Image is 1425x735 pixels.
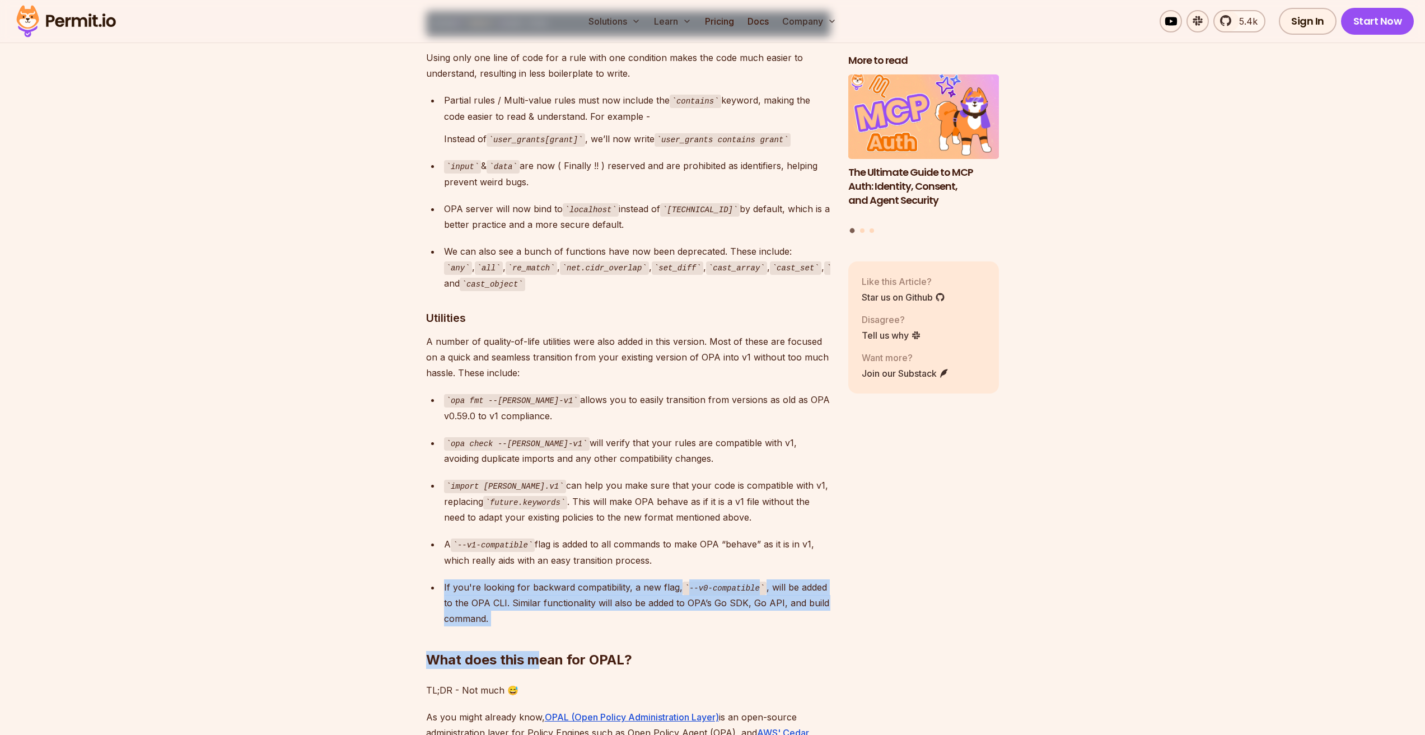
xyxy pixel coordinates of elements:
[848,74,999,160] img: The Ultimate Guide to MCP Auth: Identity, Consent, and Agent Security
[650,10,696,32] button: Learn
[11,2,121,40] img: Permit logo
[487,133,585,147] code: user_grants[grant]
[444,536,830,568] div: A flag is added to all commands to make OPA “behave” as it is in v1, which really aids with an ea...
[848,74,999,222] a: The Ultimate Guide to MCP Auth: Identity, Consent, and Agent SecurityThe Ultimate Guide to MCP Au...
[848,166,999,207] h3: The Ultimate Guide to MCP Auth: Identity, Consent, and Agent Security
[545,711,719,723] a: OPAL (Open Policy Administration Layer)
[444,201,830,233] p: OPA server will now bind to instead of by default, which is a better practice and a more secure d...
[560,261,649,275] code: net.cidr_overlap
[862,291,945,304] a: Star us on Github
[848,74,999,222] li: 1 of 3
[584,10,645,32] button: Solutions
[1279,8,1337,35] a: Sign In
[770,261,821,275] code: cast_set
[862,367,949,380] a: Join our Substack
[683,582,767,595] code: --v0-compatible
[563,203,619,217] code: localhost
[862,329,921,342] a: Tell us why
[1341,8,1414,35] a: Start Now
[1213,10,1265,32] a: 5.4k
[862,275,945,288] p: Like this Article?
[451,539,535,552] code: --v1-compatible
[475,261,503,275] code: all
[460,278,525,291] code: cast_object
[824,261,890,275] code: cast_string
[706,261,767,275] code: cast_array
[700,10,739,32] a: Pricing
[652,261,703,275] code: set_diff
[778,10,841,32] button: Company
[444,392,830,424] div: allows you to easily transition from versions as old as OPA v0.59.0 to v1 compliance.
[444,244,830,291] p: We can also see a bunch of functions have now been deprecated. These include: , , , , , , , , , ,...
[670,95,721,108] code: contains
[870,228,874,233] button: Go to slide 3
[426,682,830,698] p: TL;DR - Not much 😅
[660,203,740,217] code: [TECHNICAL_ID]
[848,54,999,68] h2: More to read
[444,158,830,190] p: & are now ( Finally !! ) reserved and are prohibited as identifiers, helping prevent weird bugs.
[444,435,830,467] div: will verify that your rules are compatible with v1, avoiding duplicate imports and any other comp...
[426,50,830,81] p: Using only one line of code for a rule with one condition makes the code much easier to understan...
[483,496,568,509] code: future.keywords
[444,131,830,147] p: Instead of , we’ll now write
[506,261,557,275] code: re_match
[444,92,830,124] p: Partial rules / Multi-value rules must now include the keyword, making the code easier to read & ...
[862,313,921,326] p: Disagree?
[1232,15,1258,28] span: 5.4k
[862,351,949,364] p: Want more?
[444,480,566,493] code: import [PERSON_NAME].v1
[444,477,830,525] div: can help you make sure that your code is compatible with v1, replacing . This will make OPA behav...
[444,261,472,275] code: any
[444,579,830,627] div: If you're looking for backward compatibility, a new flag, , will be added to the OPA CLI. Similar...
[426,309,830,327] h3: Utilities
[487,160,519,174] code: data
[850,228,855,233] button: Go to slide 1
[743,10,773,32] a: Docs
[848,74,999,235] div: Posts
[444,437,590,451] code: opa check --[PERSON_NAME]-v1
[426,606,830,669] h2: What does this mean for OPAL?
[444,160,482,174] code: input
[426,334,830,381] p: A number of quality-of-life utilities were also added in this version. Most of these are focused ...
[655,133,791,147] code: user_grants contains grant
[444,394,580,408] code: opa fmt --[PERSON_NAME]-v1
[860,228,865,233] button: Go to slide 2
